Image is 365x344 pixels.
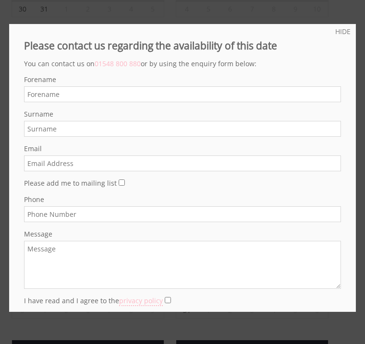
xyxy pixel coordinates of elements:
label: Message [24,229,341,238]
h2: Please contact us regarding the availability of this date [24,39,341,52]
label: Phone [24,195,341,204]
input: Surname [24,121,341,137]
label: Surname [24,109,341,119]
a: 01548 800 880 [95,59,141,68]
label: Forename [24,75,341,84]
input: Forename [24,86,341,102]
label: I have read and I agree to the [24,296,163,305]
a: privacy policy [119,296,163,306]
input: Phone Number [24,206,341,222]
a: HIDE [335,27,351,36]
label: Email [24,144,341,153]
label: Please add me to mailing list [24,178,117,188]
p: You can contact us on or by using the enquiry form below: [24,59,341,68]
input: Email Address [24,155,341,171]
